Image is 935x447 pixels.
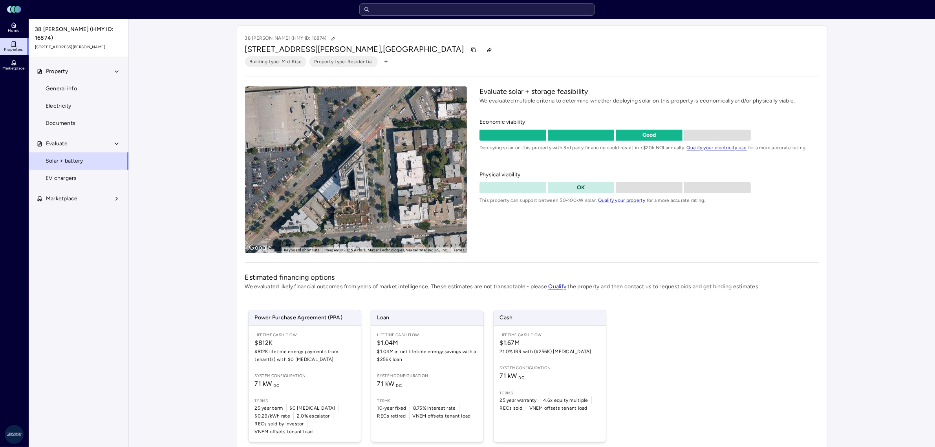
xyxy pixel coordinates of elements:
[247,243,273,253] img: Google
[616,131,682,139] p: Good
[453,248,465,252] a: Terms (opens in new tab)
[377,412,406,420] span: RECs retired
[371,310,484,442] a: LoanLifetime Cash Flow$1.04M$1.04M in net lifetime energy savings with a $256K loanSystem configu...
[35,44,123,50] span: [STREET_ADDRESS][PERSON_NAME]
[46,194,78,203] span: Marketplace
[518,375,524,380] sub: DC
[500,332,600,338] span: Lifetime Cash Flow
[46,102,71,110] span: Electricity
[28,97,129,115] a: Electricity
[255,404,283,412] span: 25 year term
[28,80,129,97] a: General info
[377,338,477,348] span: $1.04M
[500,348,600,355] span: 21.0% IRR with ($256K) [MEDICAL_DATA]
[500,396,537,404] span: 25 year warranty
[500,404,523,412] span: RECs sold
[598,198,646,203] a: Qualify your property
[245,272,819,282] h2: Estimated financing options
[479,118,819,126] span: Economic viability
[494,310,606,325] span: Cash
[8,28,19,33] span: Home
[245,33,339,44] p: 38 [PERSON_NAME] (HMY ID: 16874)
[371,310,483,325] span: Loan
[46,119,75,128] span: Documents
[255,428,313,436] span: VNEM offsets tenant load
[396,383,402,388] sub: DC
[309,56,378,67] button: Property type: Residential
[383,44,464,54] span: [GEOGRAPHIC_DATA]
[687,145,747,150] a: Qualify your electricity use
[28,170,129,187] a: EV chargers
[297,412,330,420] span: 2.0% escalator
[35,25,123,42] span: 38 [PERSON_NAME] (HMY ID: 16874)
[284,247,320,253] button: Keyboard shortcuts
[543,396,588,404] span: 4.6x equity multiple
[255,332,355,338] span: Lifetime Cash Flow
[46,174,77,183] span: EV chargers
[500,365,600,371] span: System configuration
[245,56,307,67] button: Building type: Mid-Rise
[493,310,606,442] a: CashLifetime Cash Flow$1.67M21.0% IRR with ($256K) [MEDICAL_DATA]System configuration71 kW DCTerm...
[255,398,355,404] span: Terms
[255,348,355,363] span: $812K lifetime energy payments from tenant(s) with $0 [MEDICAL_DATA]
[247,243,273,253] a: Open this area in Google Maps (opens a new window)
[529,404,587,412] span: VNEM offsets tenant load
[500,338,600,348] span: $1.67M
[377,404,406,412] span: 10-year fixed
[479,170,819,179] span: Physical viability
[500,390,600,396] span: Terms
[377,373,477,379] span: System configuration
[46,84,77,93] span: General info
[479,196,819,204] span: This property can support between 50-100kW solar. for a more accurate rating.
[479,144,819,152] span: Deploying solar on this property with 3rd party financing could result in >$20k NOI annually. for...
[29,63,129,80] button: Property
[245,282,819,291] p: We evaluated likely financial outcomes from years of market intelligence. These estimates are not...
[549,283,567,290] a: Qualify
[377,380,402,387] span: 71 kW
[314,58,373,66] span: Property type: Residential
[2,66,24,71] span: Marketplace
[413,412,471,420] span: VNEM offsets tenant load
[290,404,335,412] span: $0 [MEDICAL_DATA]
[255,373,355,379] span: System configuration
[46,139,68,148] span: Evaluate
[46,67,68,76] span: Property
[4,47,23,52] span: Properties
[255,380,280,387] span: 71 kW
[255,338,355,348] span: $812K
[548,183,615,192] p: OK
[377,332,477,338] span: Lifetime Cash Flow
[500,372,525,379] span: 71 kW
[377,348,477,363] span: $1.04M in net lifetime energy savings with a $256K loan
[245,44,383,54] span: [STREET_ADDRESS][PERSON_NAME],
[413,404,456,412] span: 8.75% interest rate
[248,310,361,442] a: Power Purchase Agreement (PPA)Lifetime Cash Flow$812K$812K lifetime energy payments from tenant(s...
[255,420,304,428] span: RECs sold by investor
[377,398,477,404] span: Terms
[255,412,291,420] span: $0.29/kWh rate
[273,383,279,388] sub: DC
[29,135,129,152] button: Evaluate
[28,152,129,170] a: Solar + battery
[5,425,24,444] img: Greystar AS
[28,115,129,132] a: Documents
[250,58,302,66] span: Building type: Mid-Rise
[479,97,819,105] p: We evaluated multiple criteria to determine whether deploying solar on this property is economica...
[46,157,83,165] span: Solar + battery
[29,190,129,207] button: Marketplace
[324,248,448,252] span: Imagery ©2025 Airbus, Maxar Technologies, Vexcel Imaging US, Inc.
[249,310,361,325] span: Power Purchase Agreement (PPA)
[479,86,819,97] h2: Evaluate solar + storage feasibility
